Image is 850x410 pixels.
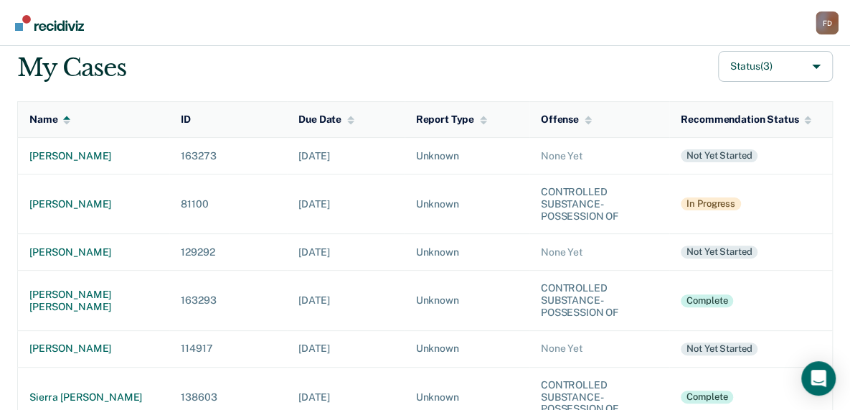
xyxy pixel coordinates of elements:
div: [PERSON_NAME] [29,246,158,258]
div: Name [29,113,70,126]
div: Complete [681,391,733,404]
div: None Yet [541,343,658,355]
td: [DATE] [287,234,404,271]
td: [DATE] [287,137,404,174]
div: Offense [541,113,592,126]
td: Unknown [405,271,529,330]
div: My Cases [17,53,126,83]
div: Not yet started [681,246,757,258]
td: Unknown [405,330,529,367]
div: Recommendation Status [681,113,811,126]
div: [PERSON_NAME] [29,343,158,355]
td: 163293 [169,271,287,330]
div: sierra [PERSON_NAME] [29,391,158,404]
div: F D [816,11,839,34]
td: [DATE] [287,174,404,233]
td: 129292 [169,234,287,271]
td: 81100 [169,174,287,233]
div: Not yet started [681,149,757,162]
td: [DATE] [287,330,404,367]
button: Status(3) [718,51,833,82]
div: [PERSON_NAME] [29,198,158,210]
div: [PERSON_NAME] [29,150,158,162]
td: Unknown [405,234,529,271]
div: CONTROLLED SUBSTANCE-POSSESSION OF [541,186,658,222]
div: None Yet [541,246,658,258]
div: [PERSON_NAME] [PERSON_NAME] [29,289,158,313]
td: 163273 [169,137,287,174]
div: Report Type [416,113,487,126]
div: Open Intercom Messenger [801,361,836,396]
div: ID [181,113,191,126]
div: Due Date [298,113,354,126]
td: [DATE] [287,271,404,330]
button: Profile dropdown button [816,11,839,34]
td: Unknown [405,137,529,174]
div: None Yet [541,150,658,162]
div: In Progress [681,197,741,210]
div: Complete [681,294,733,307]
img: Recidiviz [15,15,84,31]
td: Unknown [405,174,529,233]
div: CONTROLLED SUBSTANCE-POSSESSION OF [541,282,658,318]
td: 114917 [169,330,287,367]
div: Not yet started [681,343,757,355]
